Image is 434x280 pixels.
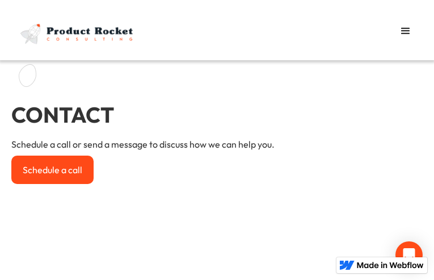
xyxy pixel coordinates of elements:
p: Schedule a call or send a message to discuss how we can help you. [11,139,275,150]
h1: CONTACT [11,91,114,139]
a: home [11,14,139,49]
div: Open Intercom Messenger [395,241,423,269]
img: Made in Webflow [357,262,424,269]
div: menu [389,14,423,48]
a: Schedule a call [11,156,94,184]
img: Product Rocket full light logo [17,14,139,49]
